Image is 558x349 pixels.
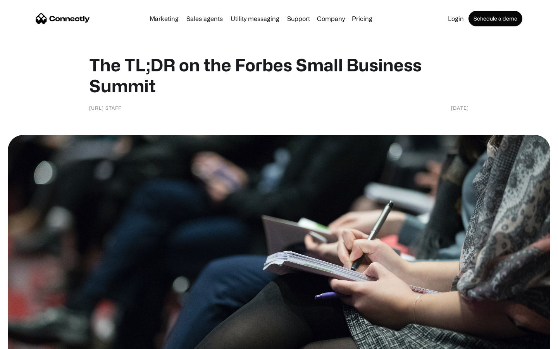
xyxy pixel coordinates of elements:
[317,13,345,24] div: Company
[315,13,347,24] div: Company
[8,335,46,346] aside: Language selected: English
[36,13,90,24] a: home
[468,11,522,26] a: Schedule a demo
[349,16,375,22] a: Pricing
[445,16,467,22] a: Login
[183,16,226,22] a: Sales agents
[89,104,121,112] div: [URL] Staff
[451,104,469,112] div: [DATE]
[284,16,313,22] a: Support
[146,16,182,22] a: Marketing
[15,335,46,346] ul: Language list
[227,16,282,22] a: Utility messaging
[89,54,469,96] h1: The TL;DR on the Forbes Small Business Summit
